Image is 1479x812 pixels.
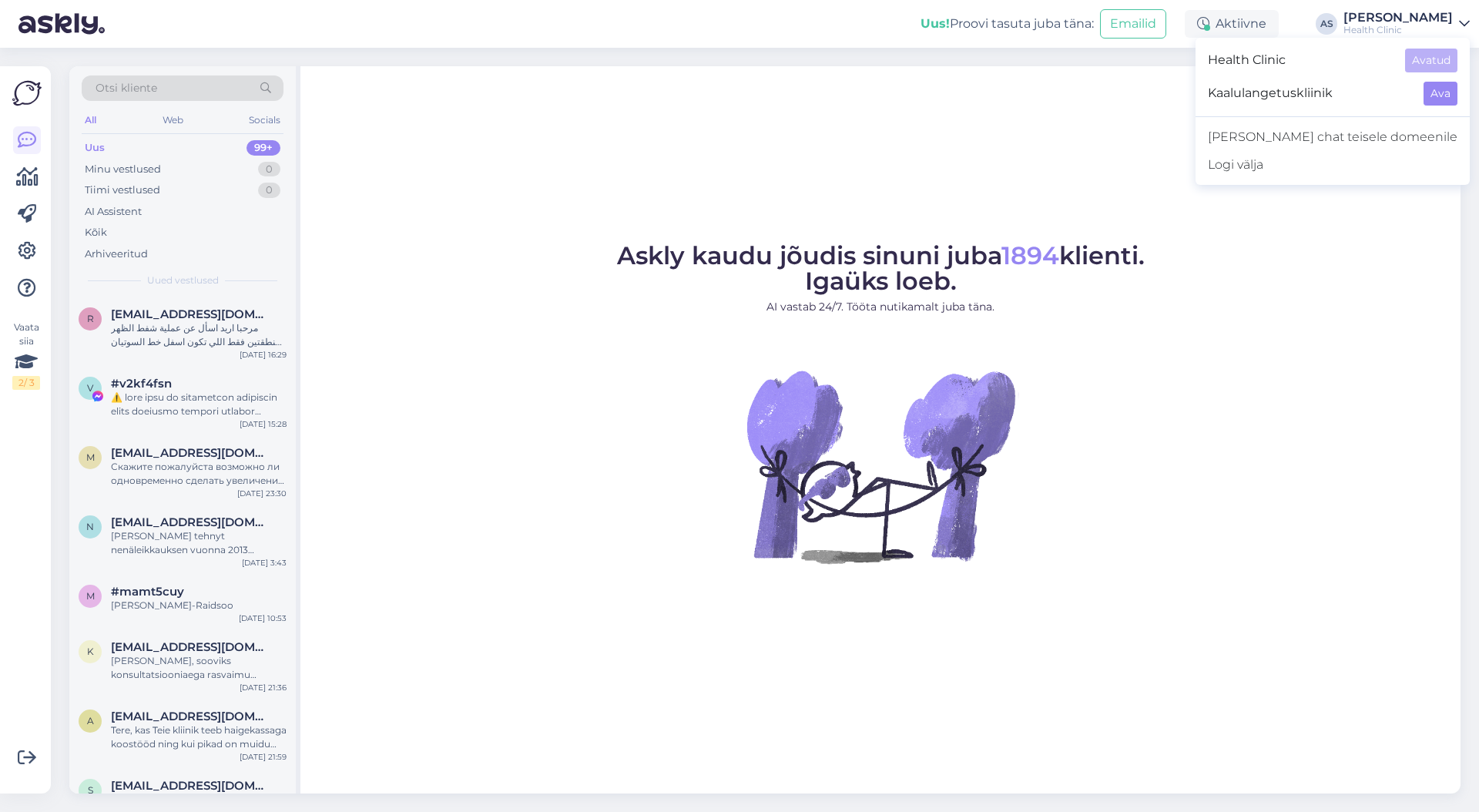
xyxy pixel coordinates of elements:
div: [PERSON_NAME], sooviks konsultatsiooniaega rasvaimu protseduuri jaoks [111,654,287,682]
span: v [87,382,93,394]
div: [PERSON_NAME]-Raidsoo [111,599,287,612]
span: Uued vestlused [147,273,219,287]
div: Tiimi vestlused [85,183,160,198]
span: Health Clinic [1208,49,1393,72]
span: kristinkoks@gmail.com [111,640,271,654]
span: 1894 [1001,240,1059,270]
span: m [86,451,95,463]
span: annemaeots24@gmail.com [111,710,271,723]
div: [DATE] 15:28 [240,418,287,430]
span: m [86,590,95,602]
span: Kaalulangetuskliinik [1208,82,1411,106]
div: [DATE] 21:36 [240,682,287,693]
div: AS [1316,13,1337,35]
a: [PERSON_NAME] chat teisele domeenile [1196,123,1470,151]
span: r [87,313,94,324]
div: [DATE] 21:59 [240,751,287,763]
span: #mamt5cuy [111,585,184,599]
div: 99+ [246,140,280,156]
button: Ava [1424,82,1457,106]
div: Socials [246,110,283,130]
div: AI Assistent [85,204,142,220]
div: 2 / 3 [12,376,40,390]
span: s [88,784,93,796]
a: [PERSON_NAME]Health Clinic [1343,12,1470,36]
button: Emailid [1100,9,1166,39]
div: Arhiveeritud [85,247,148,262]
div: Aktiivne [1185,10,1279,38]
img: No Chat active [742,327,1019,605]
span: Askly kaudu jõudis sinuni juba klienti. Igaüks loeb. [617,240,1145,296]
div: Logi välja [1196,151,1470,179]
div: Uus [85,140,105,156]
button: Avatud [1405,49,1457,72]
span: n [86,521,94,532]
div: 0 [258,162,280,177]
div: [DATE] 16:29 [240,349,287,361]
p: AI vastab 24/7. Tööta nutikamalt juba täna. [617,299,1145,315]
div: Vaata siia [12,320,40,390]
div: Proovi tasuta juba täna: [921,15,1094,33]
div: Web [159,110,186,130]
div: ⚠️ lore ipsu do sitametcon adipiscin elits doeiusmo tempori utlabor etdolo magnaaliq: enima://min... [111,391,287,418]
b: Uus! [921,16,950,31]
span: singavsky2001@gmail.com [111,779,271,793]
div: [PERSON_NAME] tehnyt nenäleikkauksen vuonna 2013 kotimaassani, mutta en ole täysin tyytyväinen lo... [111,529,287,557]
span: roma.nabeel@yahoo.com [111,307,271,321]
div: [DATE] 3:43 [242,557,287,569]
div: All [82,110,99,130]
img: Askly Logo [12,79,42,108]
div: مرحبا اريد اسأل عن عملية شفط الظهر لمنطقتين فقط اللي تكون اسفل خط السوتيان كم تكلف [111,321,287,349]
div: Health Clinic [1343,24,1453,36]
div: [DATE] 23:30 [237,488,287,499]
span: nargis.saeedi@hotmail.com [111,515,271,529]
div: Скажите пожалуйста возможно ли одновременно сделать увеличение груди и абдоминопластику? Если да,... [111,460,287,488]
span: Otsi kliente [96,80,157,96]
div: Kõik [85,225,107,240]
div: [PERSON_NAME] [1343,12,1453,24]
div: Tere, kas Teie kliinik teeb haigekassaga koostööd ning kui pikad on muidu Teil lõikuse järjekorrad? [111,723,287,751]
div: 0 [258,183,280,198]
span: a [87,715,94,726]
span: midlis.clean@gmail.com [111,446,271,460]
div: Minu vestlused [85,162,161,177]
span: k [87,646,94,657]
span: #v2kf4fsn [111,377,172,391]
div: [DATE] 10:53 [239,612,287,624]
